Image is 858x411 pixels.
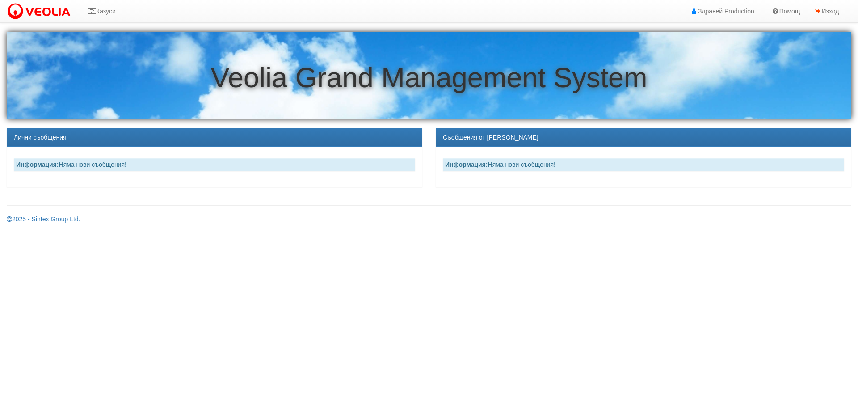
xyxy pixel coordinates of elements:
strong: Информация: [445,161,488,168]
div: Няма нови съобщения! [443,158,844,171]
a: 2025 - Sintex Group Ltd. [7,216,80,223]
img: VeoliaLogo.png [7,2,75,21]
strong: Информация: [16,161,59,168]
h1: Veolia Grand Management System [7,62,851,93]
div: Лични съобщения [7,128,422,147]
div: Съобщения от [PERSON_NAME] [436,128,851,147]
div: Няма нови съобщения! [14,158,415,171]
